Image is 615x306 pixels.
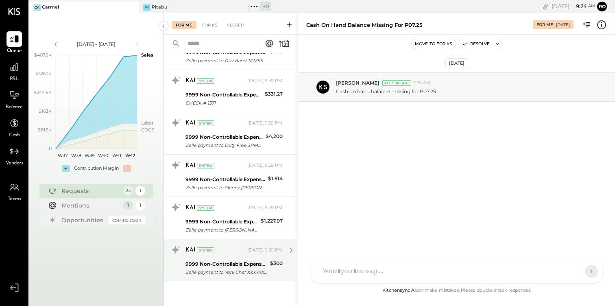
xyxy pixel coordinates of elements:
[556,22,570,28] div: [DATE]
[84,153,94,158] text: W39
[306,21,423,29] div: Cash on hand balance missing for P07.25
[123,165,131,172] div: -
[0,144,28,167] a: Vendors
[62,165,70,172] div: +
[135,201,145,210] div: 1
[185,268,268,276] div: Zelle payment to Yoni Chef XXXXXXX6877
[35,71,52,76] text: $326.1K
[197,120,214,126] div: System
[74,165,119,172] div: Contribution Margin
[172,21,196,29] div: For Me
[197,205,214,211] div: System
[185,218,258,226] div: 9999 Non-Controllable Expenses:Other Income and Expenses:To Be Classified
[588,3,595,9] span: am
[197,78,214,84] div: System
[38,127,52,133] text: $81.5K
[265,90,283,98] div: $331.27
[185,141,263,149] div: Zelle payment to Duty Free JPM99bqb4d77
[123,186,133,196] div: 23
[413,80,431,86] span: 2:24 AM
[34,90,52,95] text: $244.6K
[185,246,195,254] div: KAI
[185,184,266,192] div: Zelle payment to Skinny [PERSON_NAME] JPM99bpsb9k7
[123,201,133,210] div: 1
[61,187,119,195] div: Requests
[445,58,468,68] div: [DATE]
[185,260,268,268] div: 9999 Non-Controllable Expenses:Other Income and Expenses:To Be Classified
[71,153,81,158] text: W38
[247,78,283,84] div: [DATE], 9:59 PM
[125,153,135,158] text: W42
[541,2,550,11] div: copy link
[141,52,153,58] text: Sales
[42,4,59,11] div: Carmel
[10,76,19,83] span: P&L
[57,153,67,158] text: W37
[141,127,155,133] text: COGS
[98,153,108,158] text: W40
[61,201,119,210] div: Mentions
[185,91,262,99] div: 9999 Non-Controllable Expenses:Other Income and Expenses:To Be Classified
[6,160,23,167] span: Vendors
[266,132,283,140] div: $4,200
[552,2,595,10] div: [DATE]
[0,31,28,55] a: Queue
[112,153,121,158] text: W41
[185,119,195,127] div: KAI
[185,99,262,107] div: CHECK # 1371
[62,41,131,48] div: [DATE] - [DATE]
[412,39,456,49] button: Move to for ks
[185,204,195,212] div: KAI
[185,162,195,170] div: KAI
[247,205,283,211] div: [DATE], 9:59 PM
[223,21,248,29] div: Closed
[143,4,150,11] div: Pi
[185,57,267,65] div: Zelle payment to Guy Band JPM99bqgie8g
[135,186,145,196] div: 1
[247,162,283,169] div: [DATE], 9:59 PM
[0,87,28,111] a: Balance
[571,2,587,10] span: 9 : 24
[152,4,167,11] div: Pitabu
[8,196,21,203] span: Teams
[49,146,52,151] text: 0
[185,175,266,184] div: 9999 Non-Controllable Expenses:Other Income and Expenses:To Be Classified
[260,2,271,11] div: + 0
[141,120,153,126] text: Labor
[61,216,105,224] div: Opportunities
[597,2,607,11] button: ro
[197,247,214,253] div: System
[459,39,493,49] button: Resolve
[261,217,283,225] div: $1,227.07
[247,247,283,254] div: [DATE], 9:59 PM
[185,226,258,234] div: Zelle payment to [PERSON_NAME] JPM99bqX3250
[536,22,553,28] div: For Me
[0,179,28,203] a: Teams
[268,175,283,183] div: $1,514
[336,79,379,86] span: [PERSON_NAME]
[270,259,283,267] div: $300
[109,216,145,224] div: Coming Soon
[7,48,22,55] span: Queue
[6,104,23,111] span: Balance
[34,52,52,58] text: $407.6K
[9,132,20,139] span: Cash
[198,21,221,29] div: For KS
[39,108,52,114] text: $163K
[185,133,263,141] div: 9999 Non-Controllable Expenses:Other Income and Expenses:To Be Classified
[382,80,411,86] div: Accountant
[185,77,195,85] div: KAI
[197,163,214,168] div: System
[0,59,28,83] a: P&L
[247,120,283,127] div: [DATE], 9:59 PM
[0,116,28,139] a: Cash
[336,88,436,95] p: Cash on hand balance missing for P07.25
[33,4,41,11] div: Ca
